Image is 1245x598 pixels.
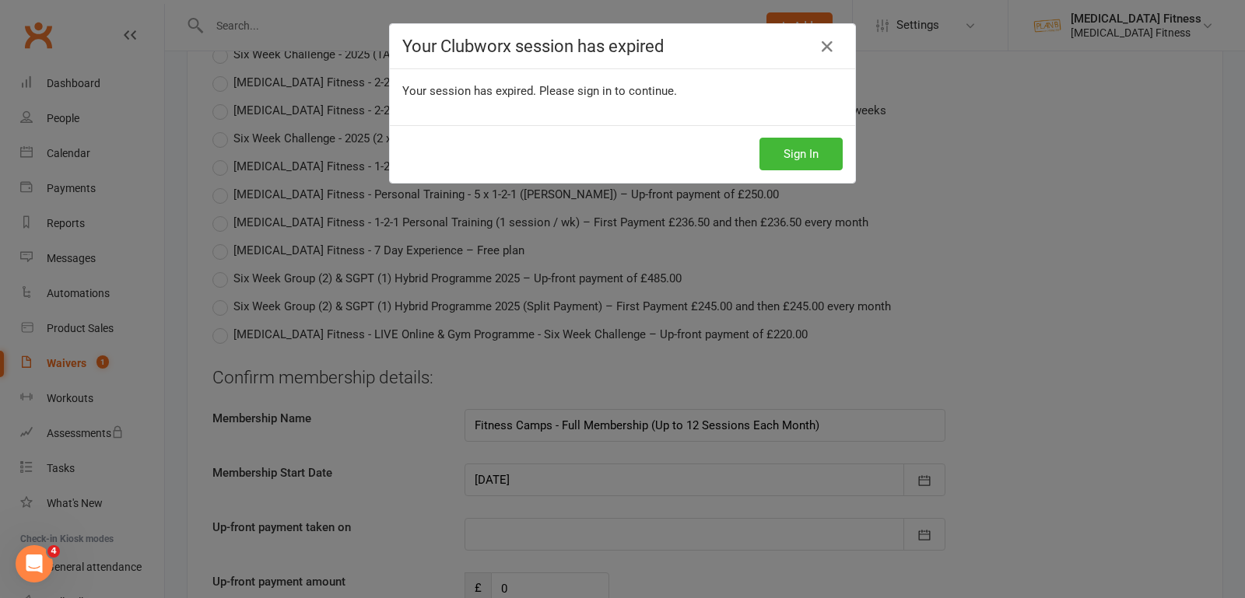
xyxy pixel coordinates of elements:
[402,37,843,56] h4: Your Clubworx session has expired
[815,34,840,59] a: Close
[402,84,677,98] span: Your session has expired. Please sign in to continue.
[47,545,60,558] span: 4
[759,138,843,170] button: Sign In
[16,545,53,582] iframe: Intercom live chat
